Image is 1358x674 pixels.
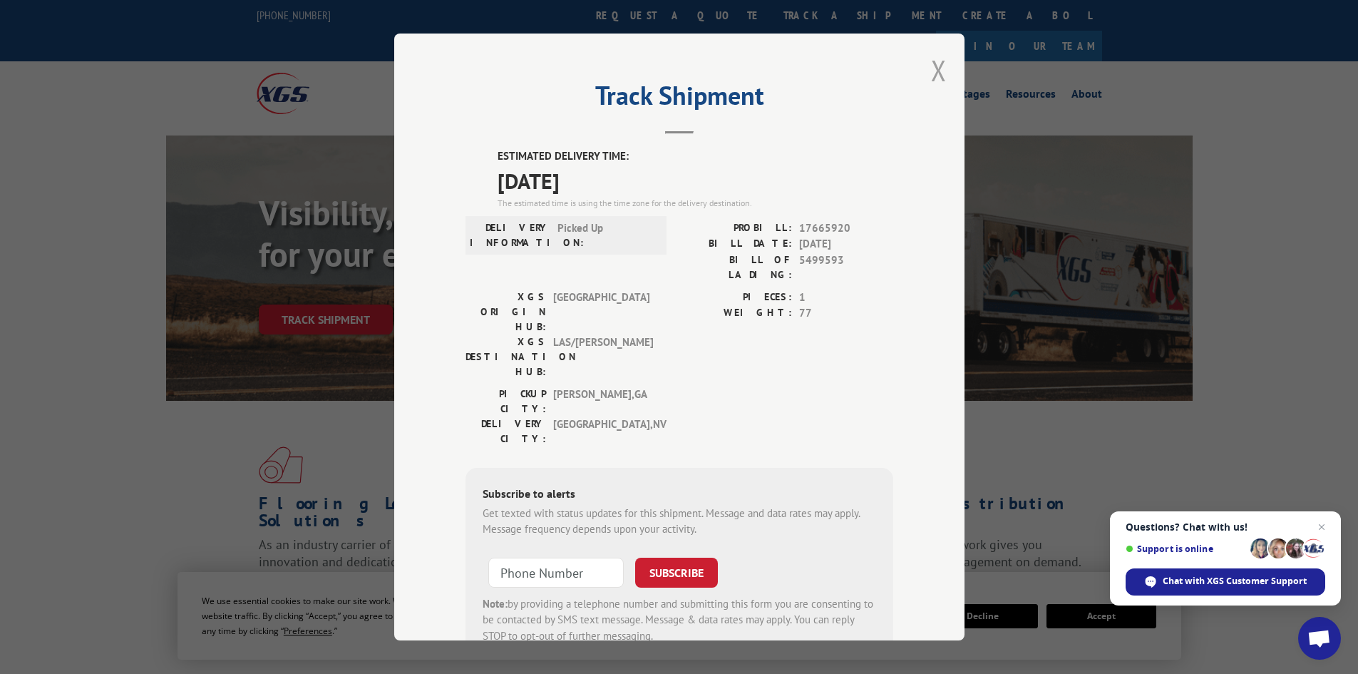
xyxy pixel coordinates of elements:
[799,220,893,237] span: 17665920
[679,305,792,322] label: WEIGHT:
[483,485,876,506] div: Subscribe to alerts
[498,197,893,210] div: The estimated time is using the time zone for the delivery destination.
[483,506,876,538] div: Get texted with status updates for this shipment. Message and data rates may apply. Message frequ...
[679,290,792,306] label: PIECES:
[465,387,546,417] label: PICKUP CITY:
[465,335,546,379] label: XGS DESTINATION HUB:
[553,417,649,446] span: [GEOGRAPHIC_DATA] , NV
[483,596,876,645] div: by providing a telephone number and submitting this form you are consenting to be contacted by SM...
[498,148,893,165] label: ESTIMATED DELIVERY TIME:
[635,558,718,588] button: SUBSCRIBE
[679,236,792,252] label: BILL DATE:
[1126,521,1325,533] span: Questions? Chat with us!
[1313,519,1330,536] span: Close chat
[799,236,893,252] span: [DATE]
[799,252,893,282] span: 5499593
[799,305,893,322] span: 77
[553,387,649,417] span: [PERSON_NAME] , GA
[553,335,649,379] span: LAS/[PERSON_NAME]
[465,86,893,113] h2: Track Shipment
[931,51,947,89] button: Close modal
[1126,543,1245,554] span: Support is online
[799,290,893,306] span: 1
[470,220,550,250] label: DELIVERY INFORMATION:
[679,220,792,237] label: PROBILL:
[1126,568,1325,596] div: Chat with XGS Customer Support
[488,558,624,588] input: Phone Number
[557,220,654,250] span: Picked Up
[465,290,546,335] label: XGS ORIGIN HUB:
[553,290,649,335] span: [GEOGRAPHIC_DATA]
[1298,617,1341,660] div: Open chat
[465,417,546,446] label: DELIVERY CITY:
[679,252,792,282] label: BILL OF LADING:
[483,597,508,611] strong: Note:
[498,165,893,197] span: [DATE]
[1163,575,1307,588] span: Chat with XGS Customer Support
